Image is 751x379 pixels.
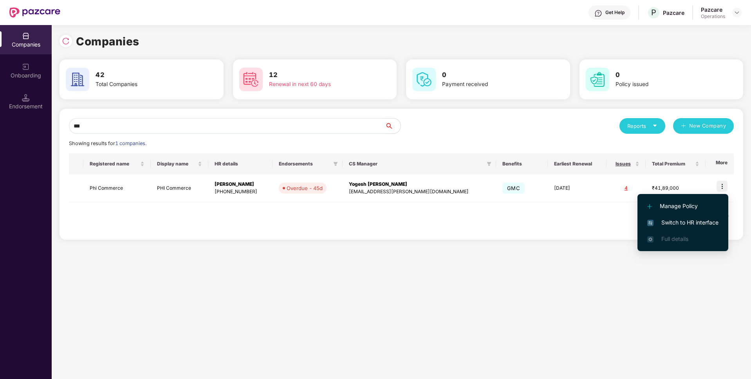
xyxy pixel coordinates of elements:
[22,63,30,71] img: svg+xml;base64,PHN2ZyB3aWR0aD0iMjAiIGhlaWdodD0iMjAiIHZpZXdCb3g9IjAgMCAyMCAyMCIgZmlsbD0ibm9uZSIgeG...
[151,153,208,174] th: Display name
[412,68,436,91] img: svg+xml;base64,PHN2ZyB4bWxucz0iaHR0cDovL3d3dy53My5vcmcvMjAwMC9zdmciIHdpZHRoPSI2MCIgaGVpZ2h0PSI2MC...
[151,174,208,202] td: PHI Commerce
[734,9,740,16] img: svg+xml;base64,PHN2ZyBpZD0iRHJvcGRvd24tMzJ4MzIiIHhtbG5zPSJodHRwOi8vd3d3LnczLm9yZy8yMDAwL3N2ZyIgd2...
[487,162,491,166] span: filter
[442,80,541,89] div: Payment received
[269,80,368,89] div: Renewal in next 60 days
[652,185,699,192] div: ₹41,89,000
[605,9,625,16] div: Get Help
[548,153,607,174] th: Earliest Renewal
[349,181,490,188] div: Yogesh [PERSON_NAME]
[96,70,194,80] h3: 42
[496,153,548,174] th: Benefits
[157,161,196,167] span: Display name
[22,32,30,40] img: svg+xml;base64,PHN2ZyBpZD0iQ29tcGFuaWVzIiB4bWxucz0iaHR0cDovL3d3dy53My5vcmcvMjAwMC9zdmciIHdpZHRoPS...
[208,153,273,174] th: HR details
[333,162,338,166] span: filter
[385,118,401,134] button: search
[647,202,719,210] span: Manage Policy
[706,153,734,174] th: More
[115,140,146,146] span: 1 companies.
[647,220,654,226] img: svg+xml;base64,PHN2ZyB4bWxucz0iaHR0cDovL3d3dy53My5vcmcvMjAwMC9zdmciIHdpZHRoPSIxNiIgaGVpZ2h0PSIxNi...
[215,181,266,188] div: [PERSON_NAME]
[701,13,725,20] div: Operations
[689,122,726,130] span: New Company
[442,70,541,80] h3: 0
[83,153,151,174] th: Registered name
[76,33,139,50] h1: Companies
[661,235,688,242] span: Full details
[62,37,70,45] img: svg+xml;base64,PHN2ZyBpZD0iUmVsb2FkLTMyeDMyIiB4bWxucz0iaHR0cDovL3d3dy53My5vcmcvMjAwMC9zdmciIHdpZH...
[287,184,323,192] div: Overdue - 45d
[9,7,60,18] img: New Pazcare Logo
[616,80,714,89] div: Policy issued
[485,159,493,169] span: filter
[22,94,30,102] img: svg+xml;base64,PHN2ZyB3aWR0aD0iMTQuNSIgaGVpZ2h0PSIxNC41IiB2aWV3Qm94PSIwIDAgMTYgMTYiIGZpbGw9Im5vbm...
[279,161,330,167] span: Endorsements
[652,161,693,167] span: Total Premium
[332,159,339,169] span: filter
[673,118,734,134] button: plusNew Company
[613,161,634,167] span: Issues
[646,153,706,174] th: Total Premium
[647,218,719,227] span: Switch to HR interface
[66,68,89,91] img: svg+xml;base64,PHN2ZyB4bWxucz0iaHR0cDovL3d3dy53My5vcmcvMjAwMC9zdmciIHdpZHRoPSI2MCIgaGVpZ2h0PSI2MC...
[586,68,609,91] img: svg+xml;base64,PHN2ZyB4bWxucz0iaHR0cDovL3d3dy53My5vcmcvMjAwMC9zdmciIHdpZHRoPSI2MCIgaGVpZ2h0PSI2MC...
[627,122,657,130] div: Reports
[83,174,151,202] td: Phi Commerce
[652,123,657,128] span: caret-down
[502,183,525,194] span: GMC
[647,236,654,242] img: svg+xml;base64,PHN2ZyB4bWxucz0iaHR0cDovL3d3dy53My5vcmcvMjAwMC9zdmciIHdpZHRoPSIxNi4zNjMiIGhlaWdodD...
[90,161,139,167] span: Registered name
[349,188,490,196] div: [EMAIL_ADDRESS][PERSON_NAME][DOMAIN_NAME]
[607,153,646,174] th: Issues
[717,181,728,192] img: icon
[239,68,263,91] img: svg+xml;base64,PHN2ZyB4bWxucz0iaHR0cDovL3d3dy53My5vcmcvMjAwMC9zdmciIHdpZHRoPSI2MCIgaGVpZ2h0PSI2MC...
[69,140,146,146] span: Showing results for
[663,9,684,16] div: Pazcare
[269,70,368,80] h3: 12
[613,185,639,192] div: 4
[385,123,401,129] span: search
[647,204,652,209] img: svg+xml;base64,PHN2ZyB4bWxucz0iaHR0cDovL3d3dy53My5vcmcvMjAwMC9zdmciIHdpZHRoPSIxMi4yMDEiIGhlaWdodD...
[215,188,266,196] div: [PHONE_NUMBER]
[96,80,194,89] div: Total Companies
[701,6,725,13] div: Pazcare
[594,9,602,17] img: svg+xml;base64,PHN2ZyBpZD0iSGVscC0zMngzMiIgeG1sbnM9Imh0dHA6Ly93d3cudzMub3JnLzIwMDAvc3ZnIiB3aWR0aD...
[548,174,607,202] td: [DATE]
[616,70,714,80] h3: 0
[651,8,656,17] span: P
[349,161,484,167] span: CS Manager
[681,123,686,129] span: plus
